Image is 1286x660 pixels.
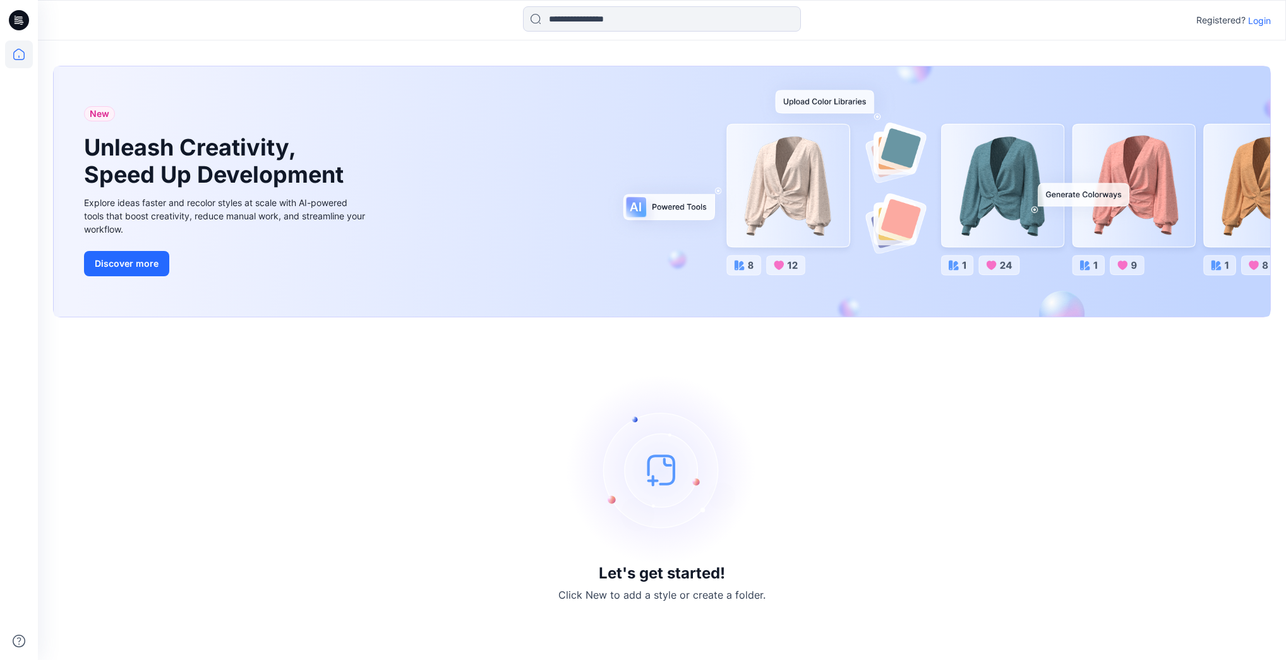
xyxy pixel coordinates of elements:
a: Discover more [84,251,368,276]
p: Login [1248,14,1271,27]
button: Discover more [84,251,169,276]
h3: Let's get started! [599,565,725,582]
img: empty-state-image.svg [567,375,757,565]
div: Explore ideas faster and recolor styles at scale with AI-powered tools that boost creativity, red... [84,196,368,236]
span: New [90,106,109,121]
p: Registered? [1196,13,1246,28]
h1: Unleash Creativity, Speed Up Development [84,134,349,188]
p: Click New to add a style or create a folder. [558,587,766,602]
